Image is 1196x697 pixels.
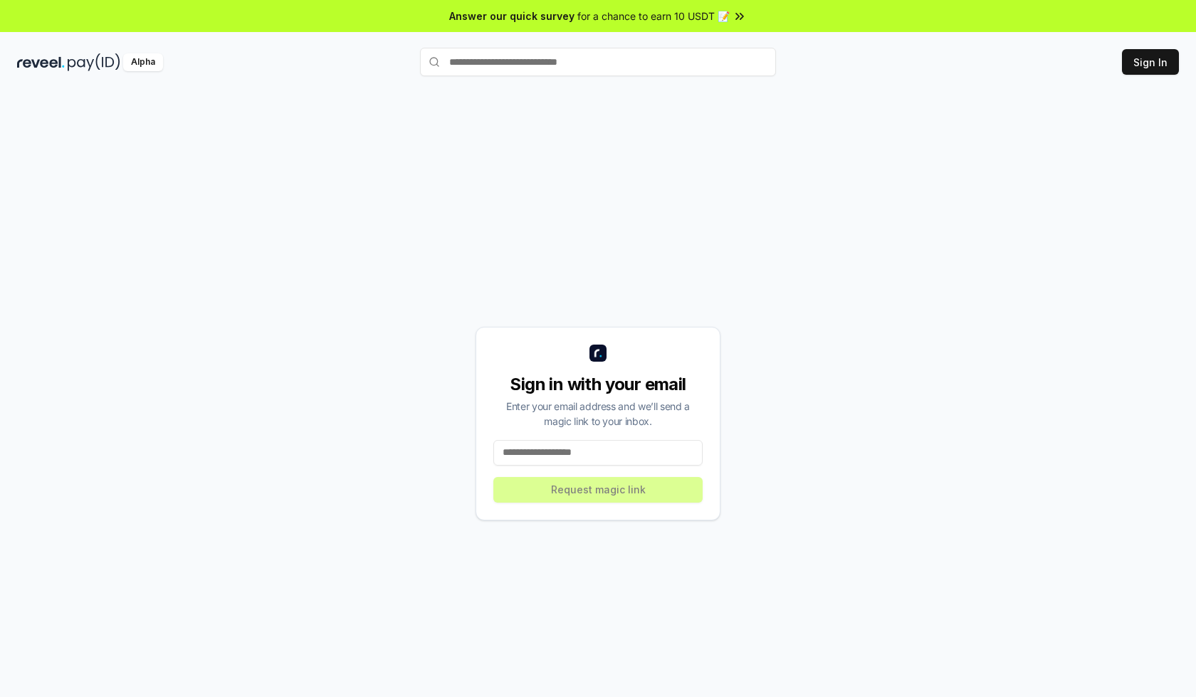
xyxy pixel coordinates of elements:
[493,399,703,429] div: Enter your email address and we’ll send a magic link to your inbox.
[17,53,65,71] img: reveel_dark
[589,345,607,362] img: logo_small
[449,9,575,23] span: Answer our quick survey
[123,53,163,71] div: Alpha
[577,9,730,23] span: for a chance to earn 10 USDT 📝
[1122,49,1179,75] button: Sign In
[493,373,703,396] div: Sign in with your email
[68,53,120,71] img: pay_id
